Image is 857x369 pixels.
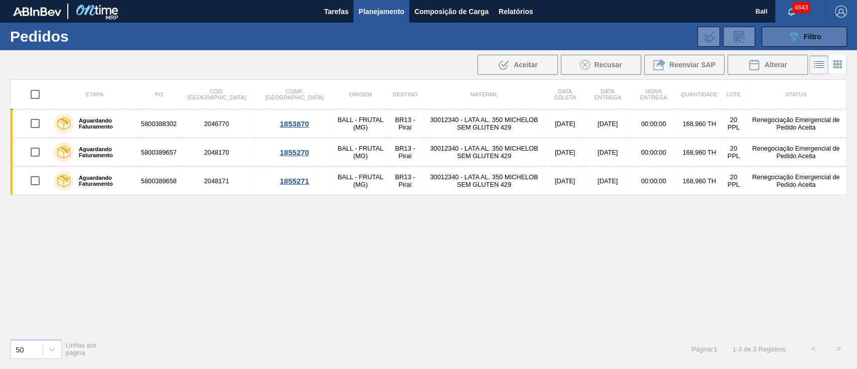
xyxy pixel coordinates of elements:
[257,148,332,157] div: 1855270
[561,55,641,75] div: Recusar
[545,138,585,167] td: [DATE]
[257,119,332,128] div: 1853870
[414,6,488,18] span: Composição de Carga
[828,55,847,74] div: Visão em Cards
[11,109,847,138] a: Aguardando Faturamento58003883022046770BALL - FRUTAL (MG)BR13 - Piraí30012340 - LATA AL. 350 MICH...
[585,138,630,167] td: [DATE]
[423,109,545,138] td: 30012340 - LATA AL. 350 MICHELOB SEM GLUTEN 429
[16,345,24,353] div: 50
[764,61,787,69] span: Alterar
[66,341,97,356] span: Linhas por página
[762,27,847,47] button: Filtro
[545,109,585,138] td: [DATE]
[677,109,721,138] td: 168,960 TH
[334,167,387,195] td: BALL - FRUTAL (MG)
[677,138,721,167] td: 168,960 TH
[809,55,828,74] div: Visão em Lista
[792,2,810,13] span: 4643
[745,167,846,195] td: Renegociação Emergencial de Pedido Aceita
[775,5,807,19] button: Notificações
[594,61,622,69] span: Recusar
[477,55,558,75] div: Aceitar
[514,61,537,69] span: Aceitar
[726,91,741,97] span: Lote
[140,109,178,138] td: 5800388302
[691,345,717,353] span: Página : 1
[826,336,851,361] button: >
[86,91,103,97] span: Etapa
[785,91,806,97] span: Status
[393,91,418,97] span: Destino
[13,7,61,16] img: TNhmsLtSVTkK8tSr43FrP2fwEKptu5GPRR3wAAAABJRU5ErkJggg==
[545,167,585,195] td: [DATE]
[187,88,246,100] span: Cód. [GEOGRAPHIC_DATA]
[697,27,720,47] div: Importar Negociações dos Pedidos
[74,117,136,130] label: Aguardando Faturamento
[630,109,677,138] td: 00:00:00
[11,138,847,167] a: Aguardando Faturamento58003896572048170BALL - FRUTAL (MG)BR13 - Piraí30012340 - LATA AL. 350 MICH...
[594,88,621,100] span: Data Entrega
[835,6,847,18] img: Logout
[334,138,387,167] td: BALL - FRUTAL (MG)
[745,109,846,138] td: Renegociação Emergencial de Pedido Aceita
[804,33,821,41] span: Filtro
[140,167,178,195] td: 5800389658
[349,91,372,97] span: Origem
[358,6,404,18] span: Planejamento
[721,109,745,138] td: 20 PPL
[721,138,745,167] td: 20 PPL
[257,177,332,185] div: 1855271
[11,167,847,195] a: Aguardando Faturamento58003896582048171BALL - FRUTAL (MG)BR13 - Piraí30012340 - LATA AL. 350 MICH...
[324,6,348,18] span: Tarefas
[554,88,576,100] span: Data coleta
[732,345,786,353] span: 1 - 3 de 3 Registros
[155,91,163,97] span: PO
[630,138,677,167] td: 00:00:00
[727,55,808,75] div: Alterar Pedido
[178,109,255,138] td: 2046770
[178,167,255,195] td: 2048171
[499,6,533,18] span: Relatórios
[585,167,630,195] td: [DATE]
[334,109,387,138] td: BALL - FRUTAL (MG)
[387,109,423,138] td: BR13 - Piraí
[723,27,755,47] div: Solicitação de Revisão de Pedidos
[727,55,808,75] button: Alterar
[801,336,826,361] button: <
[745,138,846,167] td: Renegociação Emergencial de Pedido Aceita
[387,138,423,167] td: BR13 - Piraí
[585,109,630,138] td: [DATE]
[721,167,745,195] td: 20 PPL
[423,167,545,195] td: 30012340 - LATA AL. 350 MICHELOB SEM GLUTEN 429
[74,146,136,158] label: Aguardando Faturamento
[74,175,136,187] label: Aguardando Faturamento
[669,61,715,69] span: Reenviar SAP
[677,167,721,195] td: 168,960 TH
[640,88,667,100] span: Hora Entrega
[423,138,545,167] td: 30012340 - LATA AL. 350 MICHELOB SEM GLUTEN 429
[387,167,423,195] td: BR13 - Piraí
[470,91,498,97] span: Material
[178,138,255,167] td: 2048170
[265,88,323,100] span: Comp. [GEOGRAPHIC_DATA]
[10,31,157,42] h1: Pedidos
[681,91,717,97] span: Quantidade
[140,138,178,167] td: 5800389657
[644,55,724,75] div: Reenviar SAP
[630,167,677,195] td: 00:00:00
